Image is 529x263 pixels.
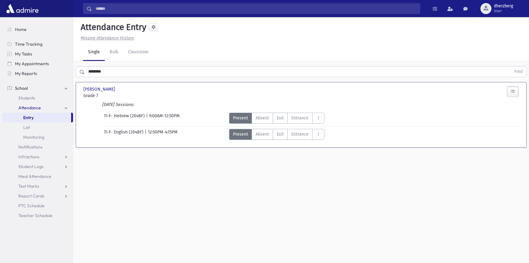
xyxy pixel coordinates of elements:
[15,41,42,47] span: Time Tracking
[2,93,73,103] a: Students
[18,174,51,179] span: Meal Attendance
[15,61,49,66] span: My Appointments
[92,3,420,14] input: Search
[145,129,148,140] span: |
[78,36,134,41] a: Missing Attendance History
[104,113,146,124] span: 7I-F- Hebrew (204BF)
[2,103,73,113] a: Attendance
[105,44,123,61] a: Bulk
[15,71,37,76] span: My Reports
[2,69,73,78] a: My Reports
[2,171,73,181] a: Meal Attendance
[2,132,73,142] a: Monitoring
[123,44,153,61] a: Classroom
[2,162,73,171] a: Student Logs
[104,129,145,140] span: 7I-F- English (204BF)
[494,4,513,9] span: dherzberg
[83,86,116,92] span: [PERSON_NAME]
[494,9,513,13] span: User
[2,24,73,34] a: Home
[2,49,73,59] a: My Tasks
[233,131,248,137] span: Present
[256,131,269,137] span: Absent
[2,122,73,132] a: List
[18,193,44,199] span: Report Cards
[2,113,71,122] a: Entry
[5,2,40,15] img: AdmirePro
[277,131,284,137] span: Exit
[229,113,324,124] div: AttTypes
[148,129,177,140] span: 12:50PM-4:15PM
[146,113,149,124] span: |
[23,134,44,140] span: Monitoring
[18,144,42,150] span: Notifications
[229,129,324,140] div: AttTypes
[2,152,73,162] a: Infractions
[18,95,35,101] span: Students
[511,66,526,77] button: Find
[2,83,73,93] a: School
[18,164,43,169] span: Student Logs
[2,39,73,49] a: Time Tracking
[291,131,308,137] span: Entrance
[2,201,73,211] a: PTC Schedule
[149,113,180,124] span: 9:00AM-12:50PM
[2,142,73,152] a: Notifications
[78,22,146,32] h5: Attendance Entry
[18,213,53,218] span: Teacher Schedule
[83,44,105,61] a: Single
[83,92,151,99] span: Grade 7
[23,125,30,130] span: List
[256,115,269,121] span: Absent
[233,115,248,121] span: Present
[18,183,39,189] span: Test Marks
[18,203,45,209] span: PTC Schedule
[15,51,32,57] span: My Tasks
[291,115,308,121] span: Entrance
[277,115,284,121] span: Exit
[18,154,39,160] span: Infractions
[2,59,73,69] a: My Appointments
[15,27,27,32] span: Home
[18,105,41,111] span: Attendance
[102,102,134,107] i: [DATE] Sessions:
[81,36,134,41] u: Missing Attendance History
[2,191,73,201] a: Report Cards
[15,85,28,91] span: School
[2,181,73,191] a: Test Marks
[23,115,34,120] span: Entry
[2,211,73,220] a: Teacher Schedule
